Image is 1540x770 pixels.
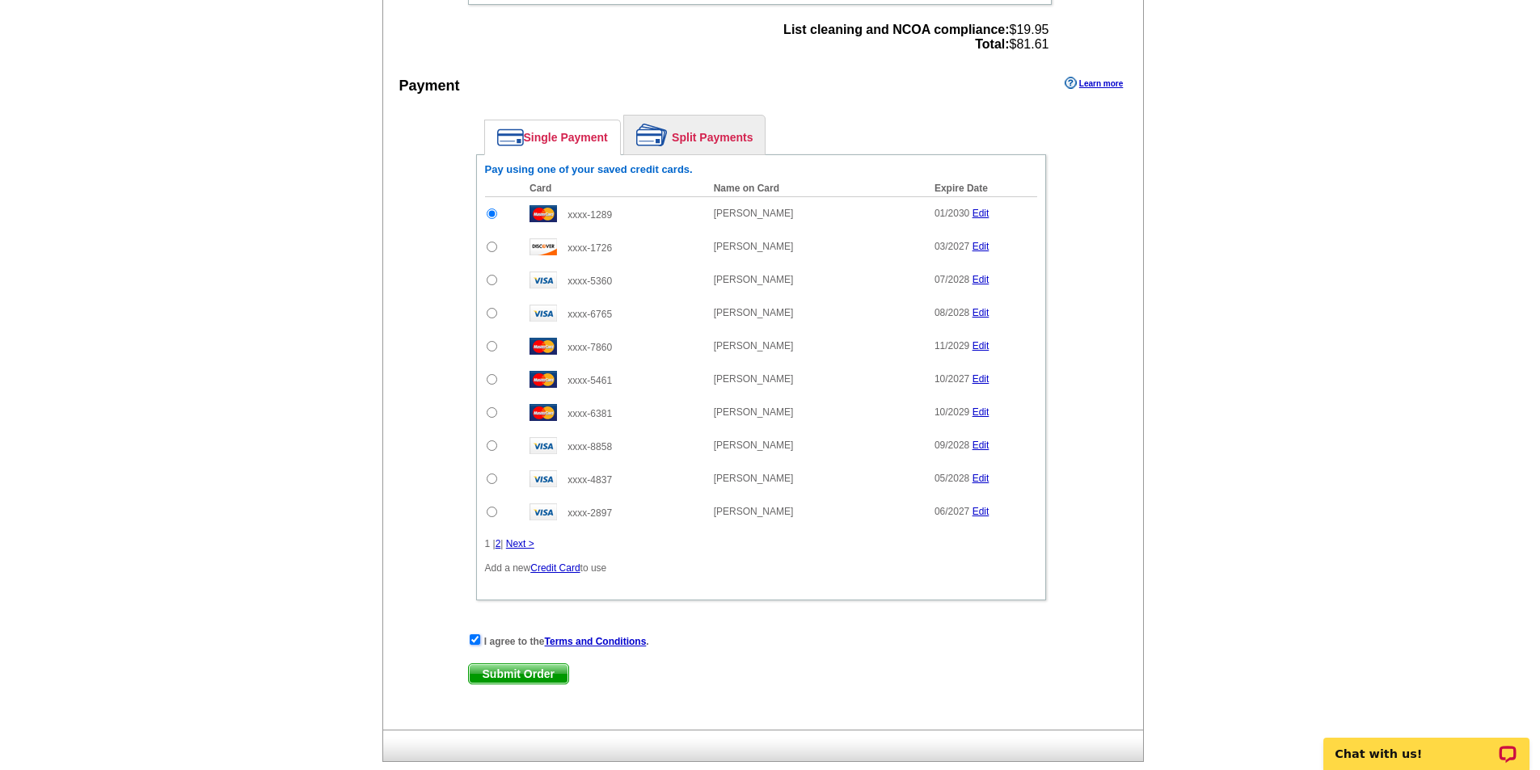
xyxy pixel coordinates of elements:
[975,37,1009,51] strong: Total:
[485,120,620,154] a: Single Payment
[530,437,557,454] img: visa.gif
[530,503,557,520] img: visa.gif
[973,373,989,385] a: Edit
[521,180,706,197] th: Card
[973,406,989,418] a: Edit
[714,440,794,451] span: [PERSON_NAME]
[567,375,612,386] span: xxxx-5461
[567,408,612,419] span: xxxx-6381
[973,241,989,252] a: Edit
[530,338,557,355] img: mast.gif
[935,208,969,219] span: 01/2030
[1065,77,1123,90] a: Learn more
[935,406,969,418] span: 10/2029
[783,23,1009,36] strong: List cleaning and NCOA compliance:
[706,180,926,197] th: Name on Card
[714,473,794,484] span: [PERSON_NAME]
[506,538,534,549] a: Next >
[714,340,794,351] span: [PERSON_NAME]
[935,473,969,484] span: 05/2028
[530,238,557,255] img: disc.gif
[714,208,794,219] span: [PERSON_NAME]
[973,307,989,318] a: Edit
[935,241,969,252] span: 03/2027
[935,440,969,451] span: 09/2028
[935,340,969,351] span: 11/2029
[485,561,1037,575] p: Add a new to use
[530,271,557,288] img: visa.gif
[714,241,794,252] span: [PERSON_NAME]
[485,163,1037,176] h6: Pay using one of your saved credit cards.
[530,404,557,421] img: mast.gif
[926,180,1037,197] th: Expire Date
[935,307,969,318] span: 08/2028
[636,124,668,146] img: split-payment.png
[530,562,580,574] a: Credit Card
[714,506,794,517] span: [PERSON_NAME]
[484,636,649,647] strong: I agree to the .
[973,274,989,285] a: Edit
[497,128,524,146] img: single-payment.png
[1313,719,1540,770] iframe: LiveChat chat widget
[714,274,794,285] span: [PERSON_NAME]
[567,441,612,452] span: xxxx-8858
[567,242,612,254] span: xxxx-1726
[935,373,969,385] span: 10/2027
[567,209,612,221] span: xxxx-1289
[469,664,568,684] span: Submit Order
[973,340,989,351] a: Edit
[567,342,612,353] span: xxxx-7860
[530,371,557,388] img: mast.gif
[714,406,794,418] span: [PERSON_NAME]
[973,506,989,517] a: Edit
[973,208,989,219] a: Edit
[530,470,557,487] img: visa.gif
[567,507,612,519] span: xxxx-2897
[496,538,501,549] a: 2
[399,75,460,97] div: Payment
[783,23,1048,52] span: $19.95 $81.61
[935,506,969,517] span: 06/2027
[973,440,989,451] a: Edit
[485,536,1037,551] div: 1 | |
[935,274,969,285] span: 07/2028
[567,276,612,287] span: xxxx-5360
[530,305,557,322] img: visa.gif
[973,473,989,484] a: Edit
[567,309,612,320] span: xxxx-6765
[530,205,557,222] img: mast.gif
[545,636,647,647] a: Terms and Conditions
[624,116,765,154] a: Split Payments
[714,373,794,385] span: [PERSON_NAME]
[567,474,612,486] span: xxxx-4837
[714,307,794,318] span: [PERSON_NAME]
